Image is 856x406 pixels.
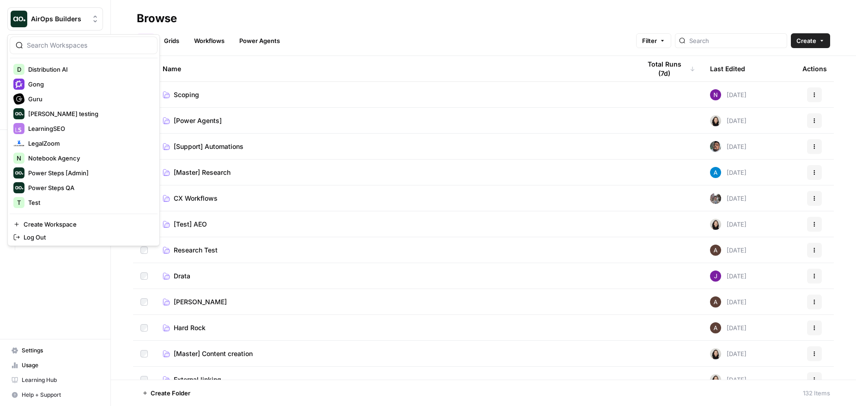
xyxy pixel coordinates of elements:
div: [DATE] [710,193,747,204]
a: Hard Rock [163,323,626,332]
img: Gong Logo [13,79,24,90]
a: Create Workspace [10,218,158,231]
img: AirOps Builders Logo [11,11,27,27]
span: [PERSON_NAME] [174,297,227,307]
a: [Support] Automations [163,142,626,151]
div: Browse [137,11,177,26]
div: [DATE] [710,115,747,126]
a: Log Out [10,231,158,244]
div: [DATE] [710,141,747,152]
a: Workflows [188,33,230,48]
button: Create Folder [137,386,196,400]
input: Search Workspaces [27,41,152,50]
div: Actions [802,56,827,81]
span: Help + Support [22,391,99,399]
a: Grids [158,33,185,48]
span: Usage [22,361,99,369]
span: [Master] Content creation [174,349,253,358]
span: Scoping [174,90,199,99]
span: Settings [22,346,99,355]
span: Create [796,36,816,45]
img: wtbmvrjo3qvncyiyitl6zoukl9gz [710,296,721,308]
span: Guru [28,94,150,104]
span: Power Steps [Admin] [28,168,150,178]
button: Help + Support [7,388,103,402]
img: Justina testing Logo [13,108,24,119]
div: Name [163,56,626,81]
img: kedmmdess6i2jj5txyq6cw0yj4oc [710,89,721,100]
div: [DATE] [710,374,747,385]
span: Log Out [24,233,150,242]
span: T [17,198,21,207]
div: [DATE] [710,348,747,359]
a: Usage [7,358,103,373]
span: Distribution AI [28,65,150,74]
img: Guru Logo [13,93,24,105]
span: External linking [174,375,221,384]
img: u93l1oyz1g39q1i4vkrv6vz0p6p4 [710,141,721,152]
img: LearningSEO Logo [13,123,24,134]
span: N [17,154,21,163]
input: Search [689,36,783,45]
span: Learning Hub [22,376,99,384]
button: Filter [636,33,671,48]
span: AirOps Builders [31,14,87,24]
div: [DATE] [710,322,747,333]
a: [Master] Content creation [163,349,626,358]
a: Drata [163,271,626,281]
div: [DATE] [710,245,747,256]
div: [DATE] [710,219,747,230]
a: [Power Agents] [163,116,626,125]
span: Filter [642,36,657,45]
a: External linking [163,375,626,384]
span: Research Test [174,246,218,255]
img: LegalZoom Logo [13,138,24,149]
span: LegalZoom [28,139,150,148]
img: t5ef5oef8zpw1w4g2xghobes91mw [710,115,721,126]
img: a2mlt6f1nb2jhzcjxsuraj5rj4vi [710,193,721,204]
a: All [137,33,155,48]
span: Create Workspace [24,220,150,229]
span: Test [28,198,150,207]
span: Drata [174,271,190,281]
a: Power Agents [234,33,285,48]
a: Scoping [163,90,626,99]
span: [Support] Automations [174,142,243,151]
a: Settings [7,343,103,358]
span: Power Steps QA [28,183,150,192]
span: Gong [28,80,150,89]
img: wtbmvrjo3qvncyiyitl6zoukl9gz [710,245,721,256]
span: [Power Agents] [174,116,222,125]
img: wtbmvrjo3qvncyiyitl6zoukl9gz [710,322,721,333]
div: [DATE] [710,296,747,308]
img: Power Steps [Admin] Logo [13,167,24,178]
button: Workspace: AirOps Builders [7,7,103,31]
div: [DATE] [710,89,747,100]
img: t5ef5oef8zpw1w4g2xghobes91mw [710,374,721,385]
span: LearningSEO [28,124,150,133]
span: D [17,65,21,74]
div: Last Edited [710,56,745,81]
a: CX Workflows [163,194,626,203]
img: Power Steps QA Logo [13,182,24,193]
div: Workspace: AirOps Builders [7,34,160,246]
span: Notebook Agency [28,154,150,163]
span: CX Workflows [174,194,218,203]
div: Total Runs (7d) [641,56,695,81]
a: Learning Hub [7,373,103,388]
span: Create Folder [151,388,190,398]
img: t5ef5oef8zpw1w4g2xghobes91mw [710,348,721,359]
div: [DATE] [710,271,747,282]
img: t5ef5oef8zpw1w4g2xghobes91mw [710,219,721,230]
span: [PERSON_NAME] testing [28,109,150,118]
a: [Test] AEO [163,220,626,229]
span: Hard Rock [174,323,206,332]
span: [Test] AEO [174,220,207,229]
img: nj1ssy6o3lyd6ijko0eoja4aphzn [710,271,721,282]
a: [PERSON_NAME] [163,297,626,307]
div: [DATE] [710,167,747,178]
span: [Master] Research [174,168,231,177]
img: o3cqybgnmipr355j8nz4zpq1mc6x [710,167,721,178]
div: 132 Items [803,388,830,398]
a: [Master] Research [163,168,626,177]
